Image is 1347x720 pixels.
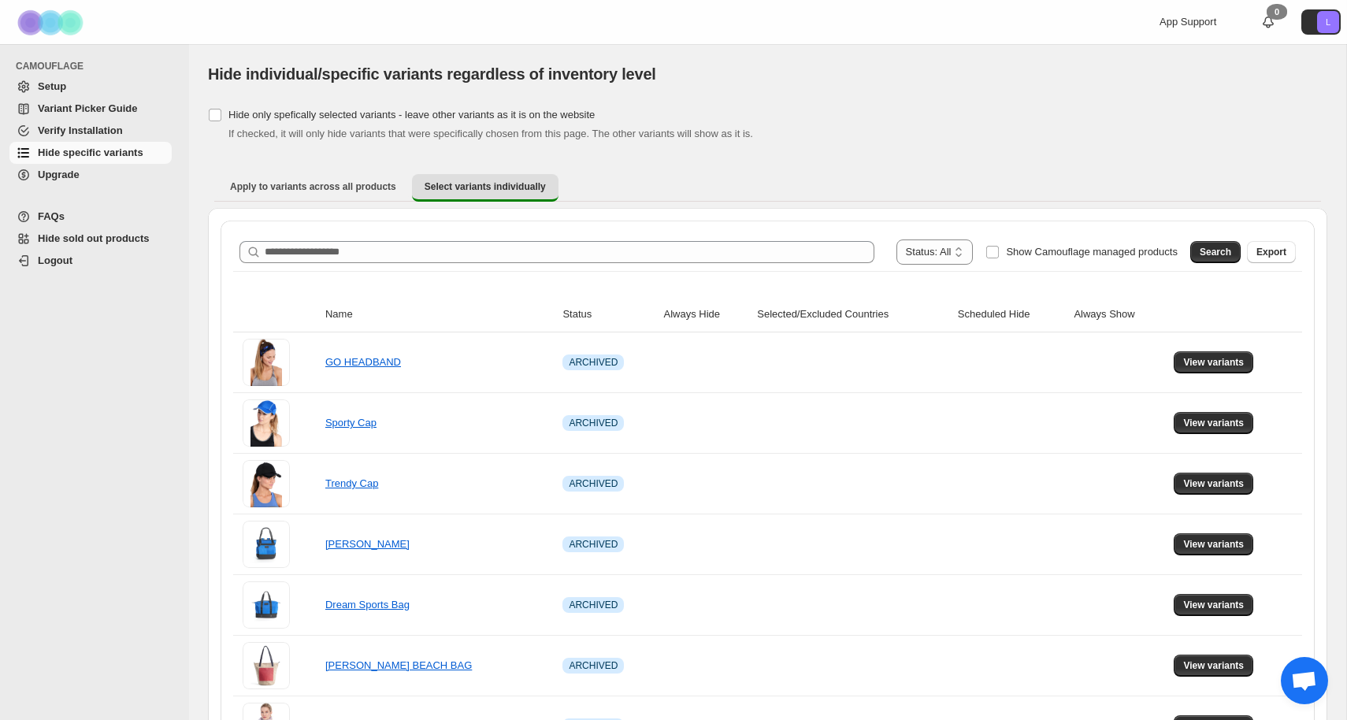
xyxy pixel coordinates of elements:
[1200,246,1231,258] span: Search
[208,65,656,83] span: Hide individual/specific variants regardless of inventory level
[953,297,1070,332] th: Scheduled Hide
[1069,297,1169,332] th: Always Show
[38,254,72,266] span: Logout
[1174,655,1253,677] button: View variants
[9,120,172,142] a: Verify Installation
[16,60,178,72] span: CAMOUFLAGE
[1183,477,1244,490] span: View variants
[38,124,123,136] span: Verify Installation
[38,232,150,244] span: Hide sold out products
[325,599,410,611] a: Dream Sports Bag
[1256,246,1286,258] span: Export
[1174,351,1253,373] button: View variants
[9,76,172,98] a: Setup
[325,477,378,489] a: Trendy Cap
[569,659,618,672] span: ARCHIVED
[1247,241,1296,263] button: Export
[1317,11,1339,33] span: Avatar with initials L
[1183,599,1244,611] span: View variants
[1174,412,1253,434] button: View variants
[1183,356,1244,369] span: View variants
[569,477,618,490] span: ARCHIVED
[1006,246,1178,258] span: Show Camouflage managed products
[9,164,172,186] a: Upgrade
[412,174,558,202] button: Select variants individually
[1260,14,1276,30] a: 0
[1183,659,1244,672] span: View variants
[1326,17,1330,27] text: L
[1301,9,1341,35] button: Avatar with initials L
[1281,657,1328,704] div: Open chat
[325,417,377,429] a: Sporty Cap
[9,142,172,164] a: Hide specific variants
[1190,241,1241,263] button: Search
[217,174,409,199] button: Apply to variants across all products
[1183,538,1244,551] span: View variants
[569,599,618,611] span: ARCHIVED
[1160,16,1216,28] span: App Support
[9,250,172,272] a: Logout
[228,128,753,139] span: If checked, it will only hide variants that were specifically chosen from this page. The other va...
[9,228,172,250] a: Hide sold out products
[659,297,752,332] th: Always Hide
[230,180,396,193] span: Apply to variants across all products
[1267,4,1287,20] div: 0
[38,80,66,92] span: Setup
[9,98,172,120] a: Variant Picker Guide
[38,210,65,222] span: FAQs
[13,1,91,44] img: Camouflage
[1174,533,1253,555] button: View variants
[1183,417,1244,429] span: View variants
[752,297,953,332] th: Selected/Excluded Countries
[321,297,558,332] th: Name
[1174,473,1253,495] button: View variants
[569,356,618,369] span: ARCHIVED
[1174,594,1253,616] button: View variants
[425,180,546,193] span: Select variants individually
[325,538,410,550] a: [PERSON_NAME]
[569,417,618,429] span: ARCHIVED
[228,109,595,121] span: Hide only spefically selected variants - leave other variants as it is on the website
[325,356,401,368] a: GO HEADBAND
[38,169,80,180] span: Upgrade
[569,538,618,551] span: ARCHIVED
[325,659,472,671] a: [PERSON_NAME] BEACH BAG
[38,147,143,158] span: Hide specific variants
[38,102,137,114] span: Variant Picker Guide
[558,297,659,332] th: Status
[9,206,172,228] a: FAQs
